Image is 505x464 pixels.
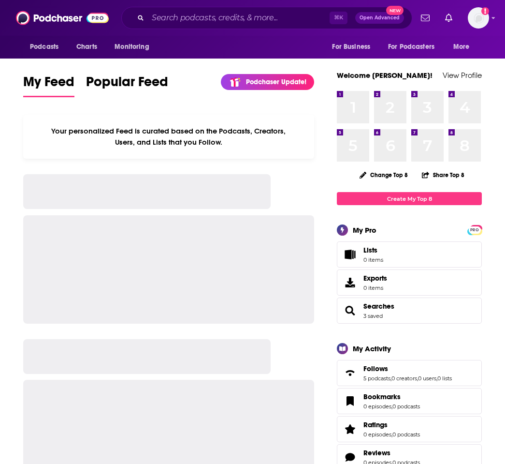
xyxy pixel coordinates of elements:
[363,364,452,373] a: Follows
[363,256,383,263] span: 0 items
[23,74,74,96] span: My Feed
[437,375,452,382] a: 0 lists
[363,449,420,457] a: Reviews
[417,375,418,382] span: ,
[363,431,391,438] a: 0 episodes
[363,420,420,429] a: Ratings
[337,192,482,205] a: Create My Top 8
[363,246,377,254] span: Lists
[392,403,420,410] a: 0 podcasts
[340,276,360,289] span: Exports
[363,313,383,319] a: 3 saved
[363,392,401,401] span: Bookmarks
[23,38,71,56] button: open menu
[337,71,433,80] a: Welcome [PERSON_NAME]!
[363,246,383,254] span: Lists
[115,40,149,54] span: Monitoring
[363,375,390,382] a: 5 podcasts
[481,7,489,15] svg: Add a profile image
[340,248,360,261] span: Lists
[363,302,394,311] a: Searches
[388,40,434,54] span: For Podcasters
[246,78,306,86] p: Podchaser Update!
[148,10,330,26] input: Search podcasts, credits, & more...
[468,7,489,29] img: User Profile
[418,375,436,382] a: 0 users
[340,450,360,464] a: Reviews
[340,304,360,317] a: Searches
[360,15,400,20] span: Open Advanced
[363,420,388,429] span: Ratings
[86,74,168,96] span: Popular Feed
[355,12,404,24] button: Open AdvancedNew
[421,165,465,184] button: Share Top 8
[390,375,391,382] span: ,
[340,422,360,436] a: Ratings
[469,226,480,233] a: PRO
[353,225,376,235] div: My Pro
[363,274,387,283] span: Exports
[76,40,97,54] span: Charts
[121,7,412,29] div: Search podcasts, credits, & more...
[363,392,420,401] a: Bookmarks
[340,366,360,380] a: Follows
[468,7,489,29] button: Show profile menu
[337,269,482,296] a: Exports
[447,38,482,56] button: open menu
[325,38,382,56] button: open menu
[453,40,470,54] span: More
[443,71,482,80] a: View Profile
[337,388,482,414] span: Bookmarks
[441,10,456,26] a: Show notifications dropdown
[332,40,370,54] span: For Business
[417,10,433,26] a: Show notifications dropdown
[16,9,109,27] img: Podchaser - Follow, Share and Rate Podcasts
[391,403,392,410] span: ,
[86,74,168,97] a: Popular Feed
[363,284,387,291] span: 0 items
[363,364,388,373] span: Follows
[363,449,390,457] span: Reviews
[469,226,480,234] span: PRO
[353,344,391,353] div: My Activity
[23,74,74,97] a: My Feed
[330,12,347,24] span: ⌘ K
[382,38,448,56] button: open menu
[436,375,437,382] span: ,
[337,241,482,268] a: Lists
[337,360,482,386] span: Follows
[468,7,489,29] span: Logged in as sarahhallprinc
[391,375,417,382] a: 0 creators
[386,6,404,15] span: New
[391,431,392,438] span: ,
[108,38,161,56] button: open menu
[354,169,414,181] button: Change Top 8
[70,38,103,56] a: Charts
[392,431,420,438] a: 0 podcasts
[30,40,58,54] span: Podcasts
[23,115,314,159] div: Your personalized Feed is curated based on the Podcasts, Creators, Users, and Lists that you Follow.
[363,403,391,410] a: 0 episodes
[340,394,360,408] a: Bookmarks
[337,416,482,442] span: Ratings
[337,298,482,324] span: Searches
